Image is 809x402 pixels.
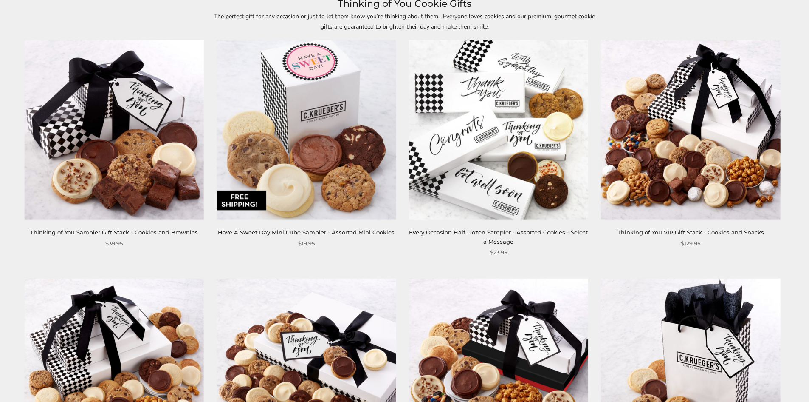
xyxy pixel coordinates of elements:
span: $19.95 [298,239,315,248]
a: Thinking of You Sampler Gift Stack - Cookies and Brownies [30,229,198,236]
p: The perfect gift for any occasion or just to let them know you’re thinking about them. Everyone l... [209,11,600,31]
span: $129.95 [681,239,700,248]
img: Every Occasion Half Dozen Sampler - Assorted Cookies - Select a Message [409,40,588,220]
span: $23.95 [490,248,507,257]
span: $39.95 [105,239,123,248]
a: Every Occasion Half Dozen Sampler - Assorted Cookies - Select a Message [409,229,588,245]
img: Thinking of You Sampler Gift Stack - Cookies and Brownies [25,40,204,220]
iframe: Sign Up via Text for Offers [7,370,88,395]
a: Have A Sweet Day Mini Cube Sampler - Assorted Mini Cookies [218,229,395,236]
a: Thinking of You VIP Gift Stack - Cookies and Snacks [617,229,764,236]
img: Thinking of You VIP Gift Stack - Cookies and Snacks [601,40,780,220]
img: Have A Sweet Day Mini Cube Sampler - Assorted Mini Cookies [217,40,396,220]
